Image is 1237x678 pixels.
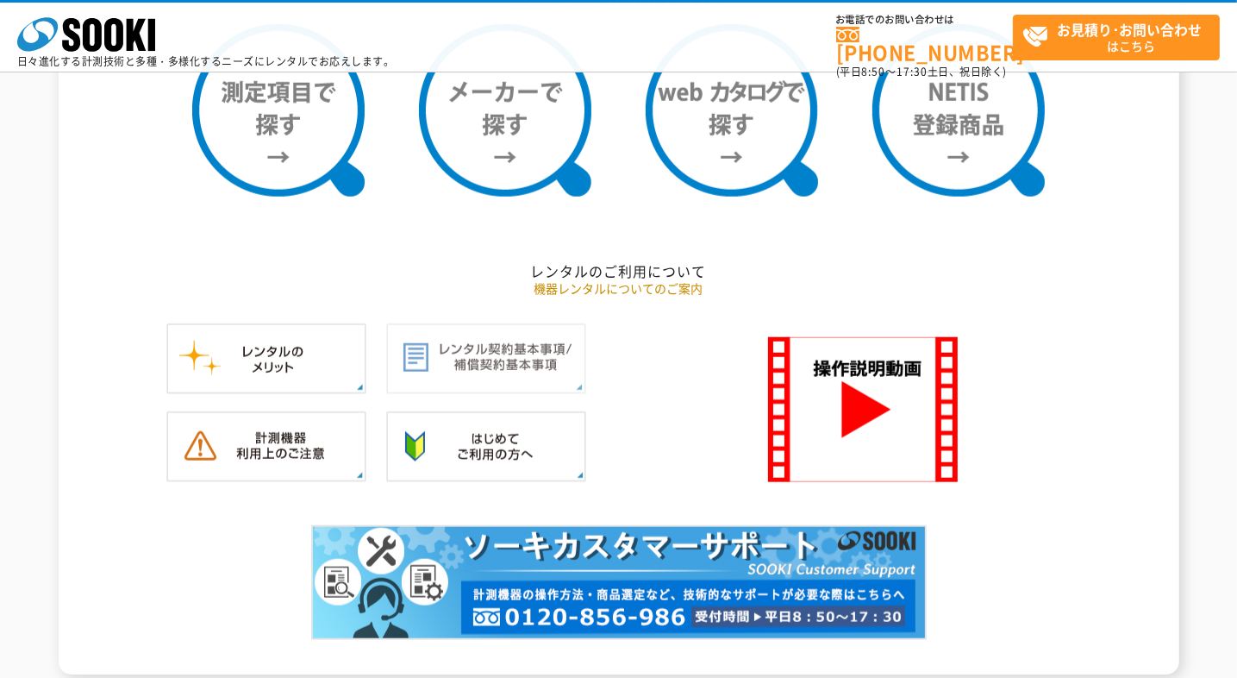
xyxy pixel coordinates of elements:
[897,64,928,79] span: 17:30
[836,27,1013,62] a: [PHONE_NUMBER]
[872,24,1045,197] img: NETIS登録商品
[386,411,586,482] img: はじめてご利用の方へ
[17,56,395,66] p: 日々進化する計測技術と多種・多様化するニーズにレンタルでお応えします。
[166,411,366,482] img: 計測機器ご利用上のご注意
[836,64,1007,79] span: (平日 ～ 土日、祝日除く)
[166,323,366,394] img: レンタルのメリット
[1058,19,1203,40] strong: お見積り･お問い合わせ
[386,323,586,394] img: レンタル契約基本事項／補償契約基本事項
[862,64,886,79] span: 8:50
[1022,16,1219,59] span: はこちら
[311,525,927,640] img: カスタマーサポート
[166,464,366,480] a: 計測機器ご利用上のご注意
[419,24,591,197] img: メーカーで探す
[836,15,1013,25] span: お電話でのお問い合わせは
[192,24,365,197] img: 測定項目で探す
[166,376,366,392] a: レンタルのメリット
[768,337,958,482] img: SOOKI 操作説明動画
[386,376,586,392] a: レンタル契約基本事項／補償契約基本事項
[115,279,1123,298] p: 機器レンタルについてのご案内
[386,464,586,480] a: はじめてご利用の方へ
[646,24,818,197] img: webカタログで探す
[115,262,1123,280] h2: レンタルのご利用について
[1013,15,1220,60] a: お見積り･お問い合わせはこちら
